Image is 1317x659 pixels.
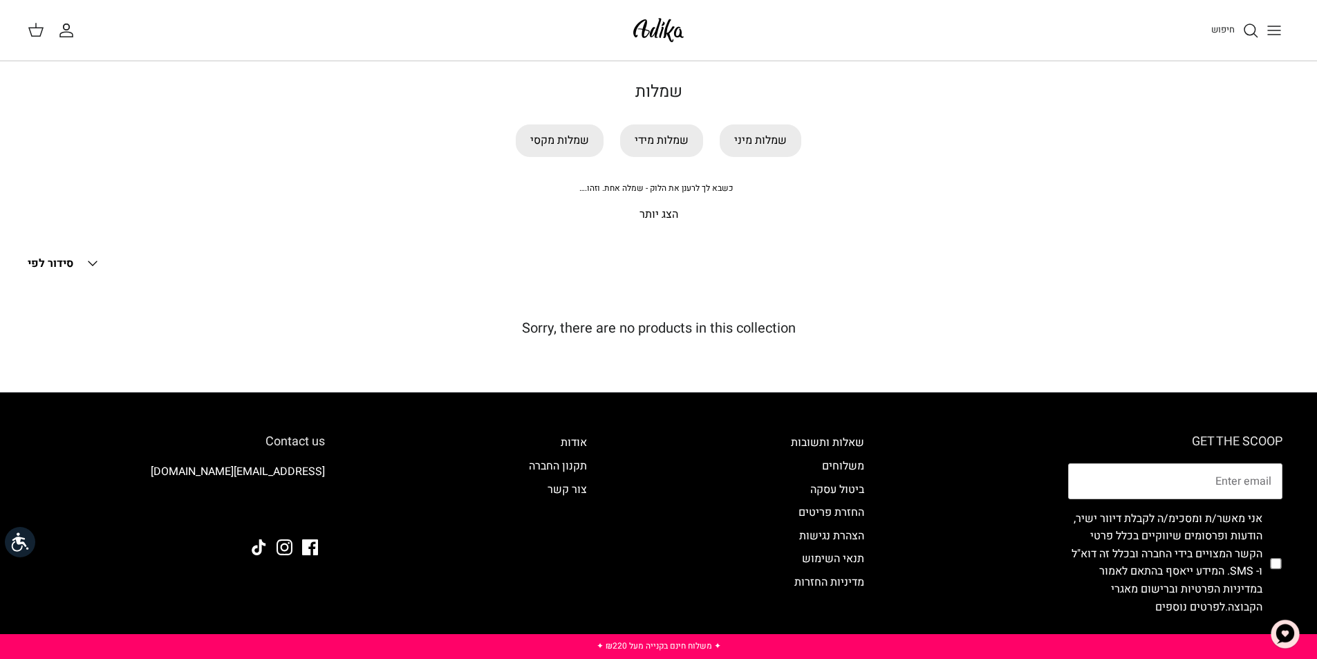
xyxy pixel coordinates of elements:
a: החזרת פריטים [798,504,864,521]
input: Email [1068,463,1282,499]
a: שאלות ותשובות [791,434,864,451]
img: Adika IL [287,502,325,520]
a: מדיניות החזרות [794,574,864,591]
a: ✦ משלוח חינם בקנייה מעל ₪220 ✦ [597,640,721,652]
a: אודות [561,434,587,451]
label: אני מאשר/ת ומסכימ/ה לקבלת דיוור ישיר, הודעות ופרסומים שיווקיים בכלל פרטי הקשר המצויים בידי החברה ... [1068,510,1262,617]
a: תנאי השימוש [802,550,864,567]
a: חיפוש [1211,22,1259,39]
a: Facebook [302,539,318,555]
button: סידור לפי [28,248,101,279]
a: צור קשר [548,481,587,498]
a: הצהרת נגישות [799,528,864,544]
a: Tiktok [251,539,267,555]
a: משלוחים [822,458,864,474]
span: חיפוש [1211,23,1235,36]
h1: שמלות [175,82,1143,102]
h6: Contact us [35,434,325,449]
span: סידור לפי [28,255,73,272]
a: שמלות מיני [720,124,801,157]
a: לפרטים נוספים [1155,599,1225,615]
a: תקנון החברה [529,458,587,474]
a: שמלות מקסי [516,124,604,157]
a: החשבון שלי [58,22,80,39]
button: Toggle menu [1259,15,1289,46]
span: כשבא לך לרענן את הלוק - שמלה אחת. וזהו. [579,182,733,194]
img: Adika IL [629,14,688,46]
a: ביטול עסקה [810,481,864,498]
h6: GET THE SCOOP [1068,434,1282,449]
a: [EMAIL_ADDRESS][DOMAIN_NAME] [151,463,325,480]
h5: Sorry, there are no products in this collection [28,320,1289,337]
button: צ'אט [1264,613,1306,655]
a: Instagram [277,539,292,555]
a: שמלות מידי [620,124,703,157]
p: הצג יותר [175,206,1143,224]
